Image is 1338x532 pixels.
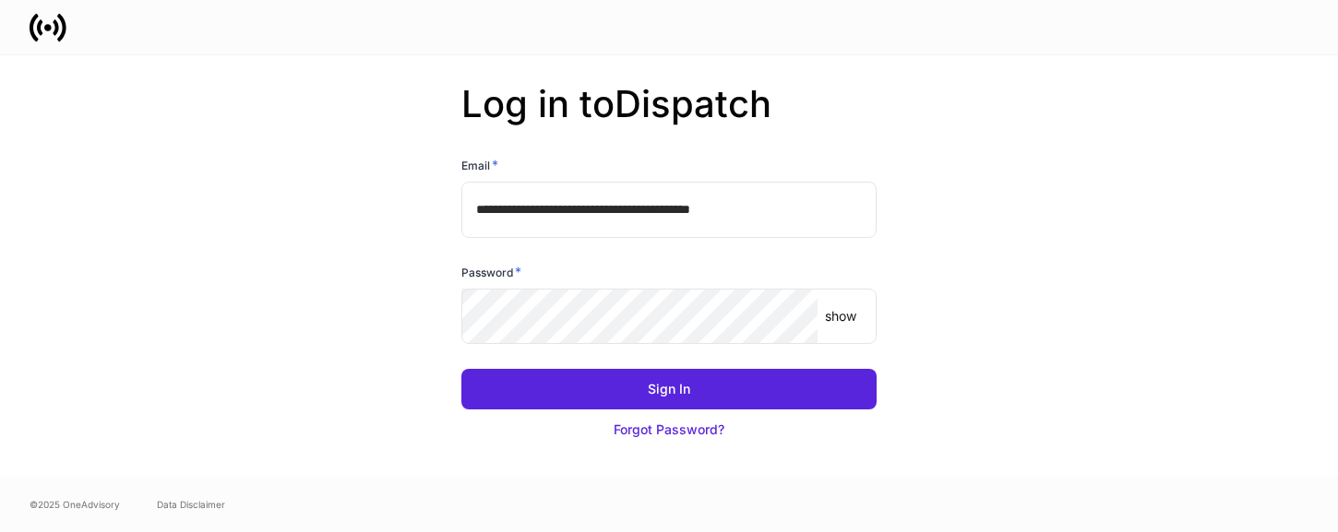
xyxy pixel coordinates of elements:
[30,497,120,512] span: © 2025 OneAdvisory
[461,82,877,156] h2: Log in to Dispatch
[614,420,724,439] div: Forgot Password?
[461,263,521,281] h6: Password
[825,307,856,325] p: show
[648,380,690,398] div: Sign In
[157,497,225,512] a: Data Disclaimer
[461,156,498,174] h6: Email
[461,369,877,409] button: Sign In
[461,409,877,450] button: Forgot Password?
